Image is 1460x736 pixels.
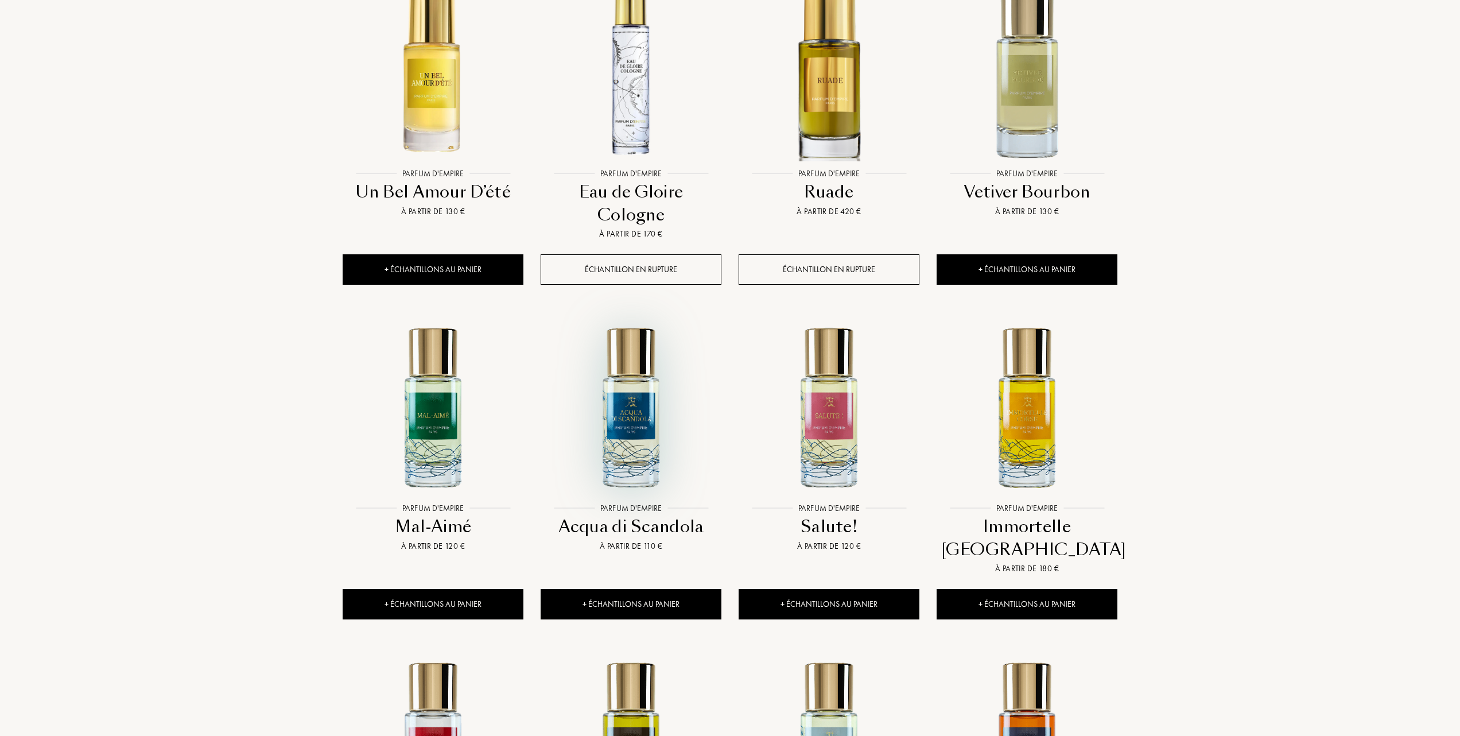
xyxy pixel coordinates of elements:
[941,206,1113,218] div: À partir de 130 €
[739,589,919,619] div: + Échantillons au panier
[541,305,721,567] a: Acqua di Scandola Parfum d'EmpireParfum d'EmpireAcqua di ScandolaÀ partir de 110 €
[542,317,720,496] img: Acqua di Scandola Parfum d'Empire
[941,516,1113,561] div: Immortelle [GEOGRAPHIC_DATA]
[343,254,523,285] div: + Échantillons au panier
[343,589,523,619] div: + Échantillons au panier
[937,305,1117,589] a: Immortelle Corse Parfum d'EmpireParfum d'EmpireImmortelle [GEOGRAPHIC_DATA]À partir de 180 €
[347,206,519,218] div: À partir de 130 €
[545,228,717,240] div: À partir de 170 €
[743,540,915,552] div: À partir de 120 €
[545,540,717,552] div: À partir de 110 €
[541,254,721,285] div: Échantillon en rupture
[740,317,918,496] img: Salute! Parfum d'Empire
[347,540,519,552] div: À partir de 120 €
[938,317,1116,496] img: Immortelle Corse Parfum d'Empire
[937,254,1117,285] div: + Échantillons au panier
[941,563,1113,575] div: À partir de 180 €
[937,589,1117,619] div: + Échantillons au panier
[739,254,919,285] div: Échantillon en rupture
[344,317,522,496] img: Mal-Aimé Parfum d'Empire
[739,305,919,567] a: Salute! Parfum d'EmpireParfum d'EmpireSalute!À partir de 120 €
[545,181,717,226] div: Eau de Gloire Cologne
[541,589,721,619] div: + Échantillons au panier
[343,305,523,567] a: Mal-Aimé Parfum d'EmpireParfum d'EmpireMal-AiméÀ partir de 120 €
[743,206,915,218] div: À partir de 420 €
